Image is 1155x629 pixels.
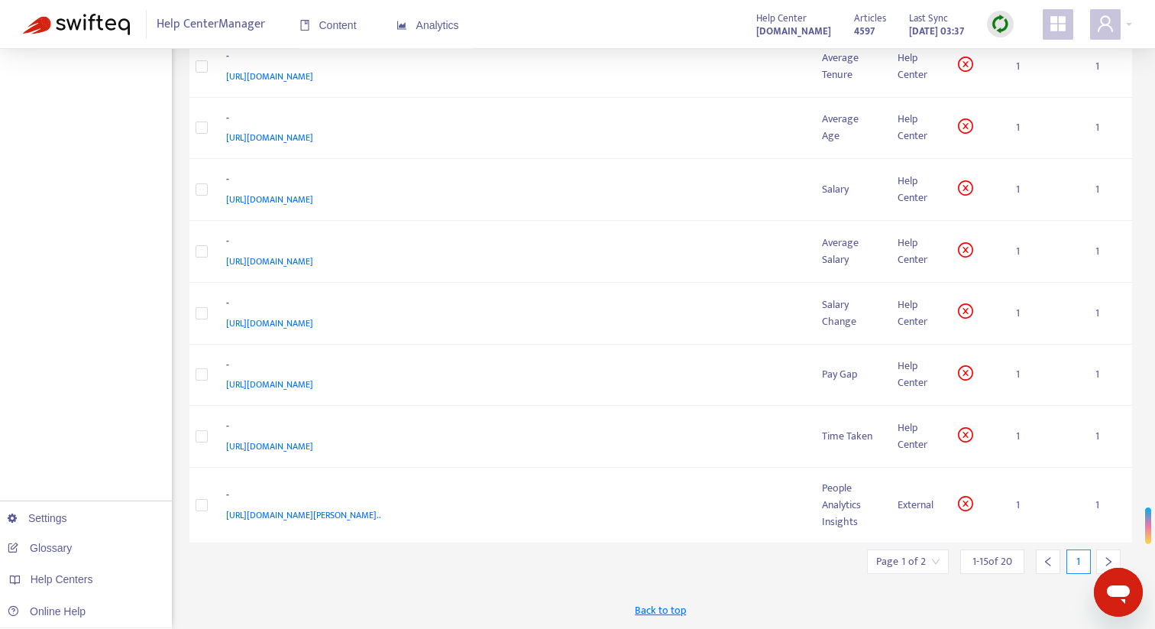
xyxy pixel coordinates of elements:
[226,110,792,130] div: -
[226,295,792,315] div: -
[958,118,973,134] span: close-circle
[226,192,313,207] span: [URL][DOMAIN_NAME]
[972,553,1012,569] span: 1 - 15 of 20
[226,316,313,331] span: [URL][DOMAIN_NAME]
[822,50,873,83] div: Average Tenure
[299,19,357,31] span: Content
[1004,98,1083,160] td: 1
[8,542,72,554] a: Glossary
[226,377,313,392] span: [URL][DOMAIN_NAME]
[299,20,310,31] span: book
[226,233,792,253] div: -
[822,181,873,198] div: Salary
[1083,283,1132,345] td: 1
[1083,159,1132,221] td: 1
[1004,406,1083,468] td: 1
[226,130,313,145] span: [URL][DOMAIN_NAME]
[822,111,873,144] div: Average Age
[822,480,873,530] div: People Analytics Insights
[898,50,933,83] div: Help Center
[23,14,130,35] img: Swifteq
[1066,550,1091,574] div: 1
[396,19,459,31] span: Analytics
[898,497,933,514] div: External
[991,15,1010,34] img: sync.dc5367851b00ba804db3.png
[8,605,86,618] a: Online Help
[226,254,313,269] span: [URL][DOMAIN_NAME]
[822,428,873,445] div: Time Taken
[1043,556,1053,567] span: left
[1049,15,1067,33] span: appstore
[854,10,886,27] span: Articles
[226,48,792,68] div: -
[898,173,933,206] div: Help Center
[1103,556,1114,567] span: right
[226,507,381,523] span: [URL][DOMAIN_NAME][PERSON_NAME]..
[1004,468,1083,543] td: 1
[898,297,933,330] div: Help Center
[822,297,873,330] div: Salary Change
[898,420,933,453] div: Help Center
[226,418,792,438] div: -
[226,171,792,191] div: -
[1004,283,1083,345] td: 1
[822,235,873,268] div: Average Salary
[1083,221,1132,283] td: 1
[8,512,67,524] a: Settings
[909,10,948,27] span: Last Sync
[1083,98,1132,160] td: 1
[958,180,973,196] span: close-circle
[898,358,933,391] div: Help Center
[1004,36,1083,98] td: 1
[157,10,265,39] span: Help Center Manager
[1004,345,1083,407] td: 1
[958,57,973,72] span: close-circle
[909,23,964,40] strong: [DATE] 03:37
[1096,15,1115,33] span: user
[31,573,93,585] span: Help Centers
[822,366,873,383] div: Pay Gap
[1004,159,1083,221] td: 1
[1083,36,1132,98] td: 1
[898,235,933,268] div: Help Center
[756,10,807,27] span: Help Center
[958,427,973,443] span: close-circle
[1083,345,1132,407] td: 1
[854,23,875,40] strong: 4597
[958,242,973,258] span: close-circle
[756,23,831,40] strong: [DOMAIN_NAME]
[958,365,973,381] span: close-circle
[958,496,973,511] span: close-circle
[1083,406,1132,468] td: 1
[226,357,792,377] div: -
[226,487,792,507] div: -
[1094,568,1143,617] iframe: Button to launch messaging window, conversation in progress
[1004,221,1083,283] td: 1
[396,20,407,31] span: area-chart
[756,22,831,40] a: [DOMAIN_NAME]
[226,439,313,454] span: [URL][DOMAIN_NAME]
[1083,468,1132,543] td: 1
[226,69,313,84] span: [URL][DOMAIN_NAME]
[635,602,686,618] span: Back to top
[898,111,933,144] div: Help Center
[958,303,973,319] span: close-circle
